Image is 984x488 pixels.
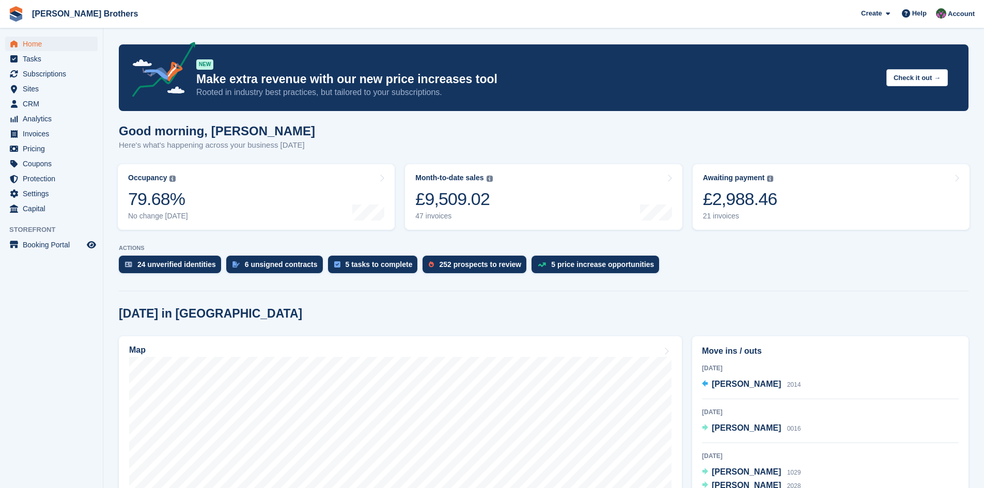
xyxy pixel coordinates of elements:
[232,261,240,267] img: contract_signature_icon-13c848040528278c33f63329250d36e43548de30e8caae1d1a13099fd9432cc5.svg
[128,212,188,221] div: No change [DATE]
[23,186,85,201] span: Settings
[5,52,98,66] a: menu
[129,345,146,355] h2: Map
[538,262,546,267] img: price_increase_opportunities-93ffe204e8149a01c8c9dc8f82e8f89637d9d84a8eef4429ea346261dce0b2c0.svg
[5,97,98,111] a: menu
[703,174,765,182] div: Awaiting payment
[415,188,492,210] div: £9,509.02
[23,201,85,216] span: Capital
[9,225,103,235] span: Storefront
[23,171,85,186] span: Protection
[5,238,98,252] a: menu
[28,5,142,22] a: [PERSON_NAME] Brothers
[405,164,682,230] a: Month-to-date sales £9,509.02 47 invoices
[703,212,777,221] div: 21 invoices
[439,260,521,269] div: 252 prospects to review
[119,139,315,151] p: Here's what's happening across your business [DATE]
[5,141,98,156] a: menu
[123,42,196,101] img: price-adjustments-announcement-icon-8257ccfd72463d97f412b2fc003d46551f7dbcb40ab6d574587a9cd5c0d94...
[118,164,395,230] a: Occupancy 79.68% No change [DATE]
[137,260,216,269] div: 24 unverified identities
[23,238,85,252] span: Booking Portal
[5,156,98,171] a: menu
[702,345,959,357] h2: Move ins / outs
[5,186,98,201] a: menu
[128,188,188,210] div: 79.68%
[861,8,882,19] span: Create
[702,364,959,373] div: [DATE]
[787,469,801,476] span: 1029
[551,260,654,269] div: 5 price increase opportunities
[415,212,492,221] div: 47 invoices
[936,8,946,19] img: Nick Wright
[912,8,927,19] span: Help
[702,451,959,461] div: [DATE]
[693,164,970,230] a: Awaiting payment £2,988.46 21 invoices
[5,171,98,186] a: menu
[5,201,98,216] a: menu
[23,67,85,81] span: Subscriptions
[787,381,801,388] span: 2014
[346,260,413,269] div: 5 tasks to complete
[5,37,98,51] a: menu
[23,97,85,111] span: CRM
[85,239,98,251] a: Preview store
[415,174,483,182] div: Month-to-date sales
[703,188,777,210] div: £2,988.46
[767,176,773,182] img: icon-info-grey-7440780725fd019a000dd9b08b2336e03edf1995a4989e88bcd33f0948082b44.svg
[8,6,24,22] img: stora-icon-8386f47178a22dfd0bd8f6a31ec36ba5ce8667c1dd55bd0f319d3a0aa187defe.svg
[196,87,878,98] p: Rooted in industry best practices, but tailored to your subscriptions.
[23,156,85,171] span: Coupons
[328,256,423,278] a: 5 tasks to complete
[226,256,328,278] a: 6 unsigned contracts
[423,256,532,278] a: 252 prospects to review
[702,378,801,391] a: [PERSON_NAME] 2014
[245,260,318,269] div: 6 unsigned contracts
[23,127,85,141] span: Invoices
[702,407,959,417] div: [DATE]
[429,261,434,267] img: prospect-51fa495bee0391a8d652442698ab0144808aea92771e9ea1ae160a38d050c398.svg
[169,176,176,182] img: icon-info-grey-7440780725fd019a000dd9b08b2336e03edf1995a4989e88bcd33f0948082b44.svg
[196,72,878,87] p: Make extra revenue with our new price increases tool
[702,422,801,435] a: [PERSON_NAME] 0016
[532,256,664,278] a: 5 price increase opportunities
[119,256,226,278] a: 24 unverified identities
[119,124,315,138] h1: Good morning, [PERSON_NAME]
[5,82,98,96] a: menu
[702,466,801,479] a: [PERSON_NAME] 1029
[196,59,213,70] div: NEW
[23,112,85,126] span: Analytics
[23,37,85,51] span: Home
[128,174,167,182] div: Occupancy
[23,141,85,156] span: Pricing
[5,112,98,126] a: menu
[712,467,781,476] span: [PERSON_NAME]
[23,82,85,96] span: Sites
[787,425,801,432] span: 0016
[5,127,98,141] a: menu
[5,67,98,81] a: menu
[712,423,781,432] span: [PERSON_NAME]
[23,52,85,66] span: Tasks
[487,176,493,182] img: icon-info-grey-7440780725fd019a000dd9b08b2336e03edf1995a4989e88bcd33f0948082b44.svg
[334,261,340,267] img: task-75834270c22a3079a89374b754ae025e5fb1db73e45f91037f5363f120a921f8.svg
[948,9,975,19] span: Account
[119,245,969,251] p: ACTIONS
[125,261,132,267] img: verify_identity-adf6edd0f0f0b5bbfe63781bf79b02c33cf7c696d77639b501bdc392416b5a36.svg
[886,69,948,86] button: Check it out →
[119,307,302,321] h2: [DATE] in [GEOGRAPHIC_DATA]
[712,380,781,388] span: [PERSON_NAME]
